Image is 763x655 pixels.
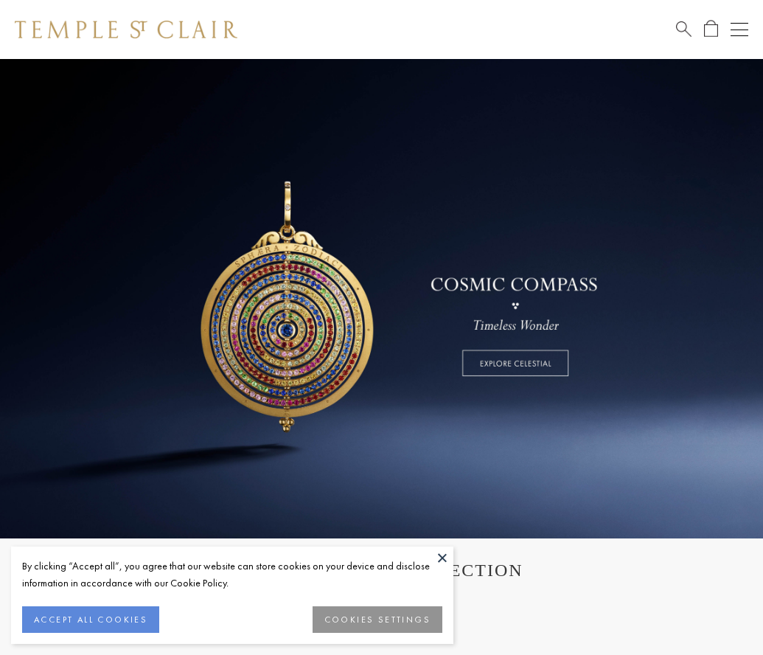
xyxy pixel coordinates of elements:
button: ACCEPT ALL COOKIES [22,606,159,633]
a: Open Shopping Bag [704,20,718,38]
button: COOKIES SETTINGS [313,606,442,633]
a: Search [676,20,691,38]
button: Open navigation [731,21,748,38]
img: Temple St. Clair [15,21,237,38]
div: By clicking “Accept all”, you agree that our website can store cookies on your device and disclos... [22,558,442,592]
